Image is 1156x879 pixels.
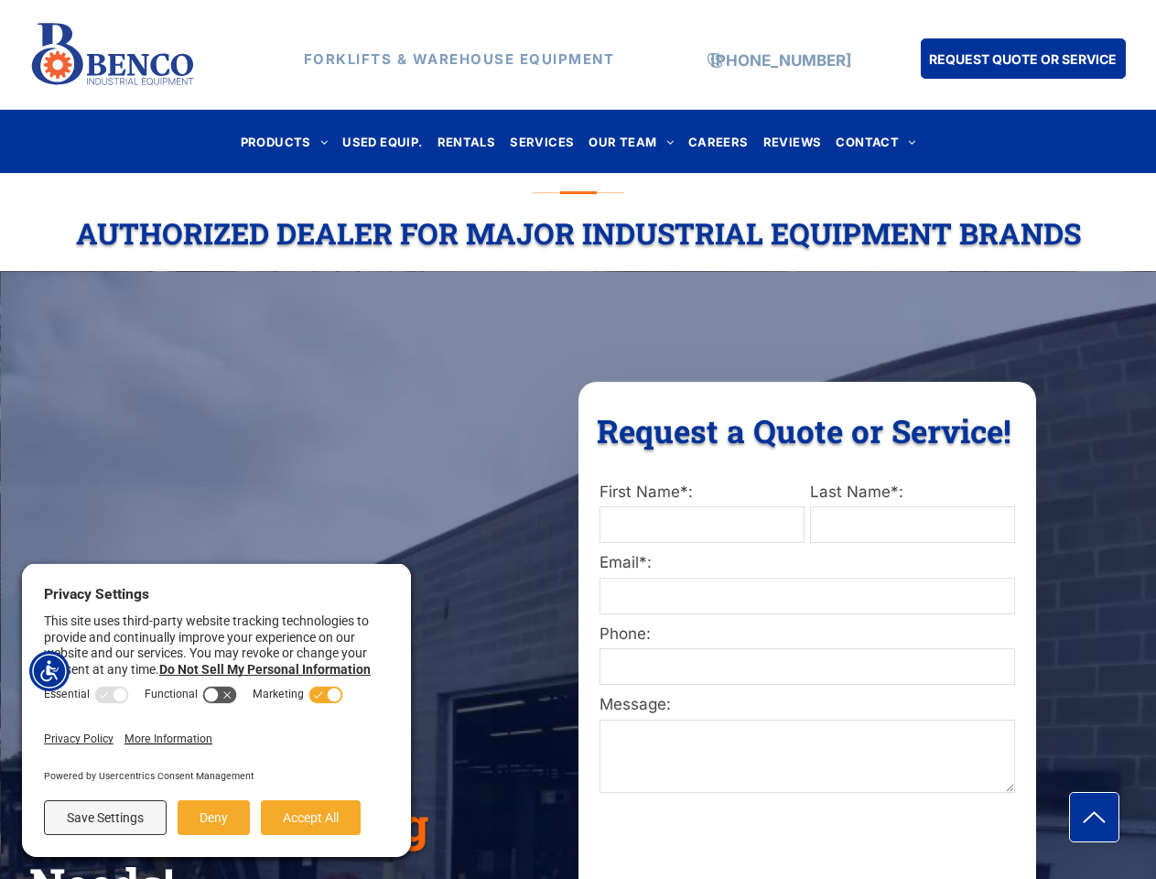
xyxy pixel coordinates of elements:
label: First Name*: [600,481,805,505]
a: USED EQUIP. [335,129,429,154]
a: PRODUCTS [233,129,336,154]
div: Accessibility Menu [29,651,70,691]
span: Material Handling [29,794,428,854]
a: [PHONE_NUMBER] [710,51,851,70]
a: REQUEST QUOTE OR SERVICE [921,38,1126,79]
label: Phone: [600,623,1015,646]
label: Last Name*: [810,481,1015,505]
strong: FORKLIFTS & WAREHOUSE EQUIPMENT [304,50,615,68]
a: REVIEWS [756,129,829,154]
span: Authorized Dealer For Major Industrial Equipment Brands [76,213,1081,253]
label: Email*: [600,551,1015,575]
label: Message: [600,693,1015,717]
span: REQUEST QUOTE OR SERVICE [929,42,1117,76]
a: SERVICES [502,129,581,154]
span: Request a Quote or Service! [597,409,1011,451]
a: OUR TEAM [581,129,681,154]
a: RENTALS [430,129,503,154]
a: CAREERS [681,129,756,154]
a: CONTACT [828,129,923,154]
